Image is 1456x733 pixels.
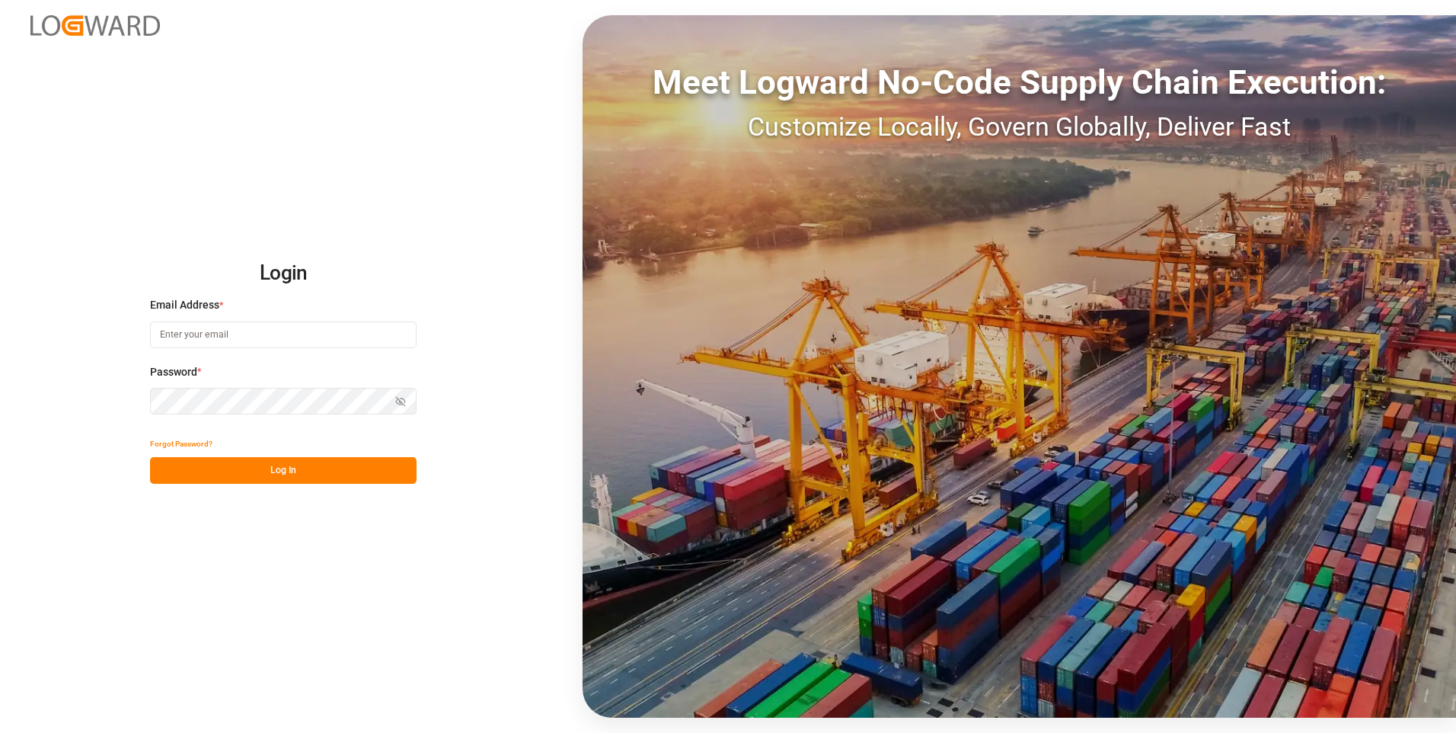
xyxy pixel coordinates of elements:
[30,15,160,36] img: Logward_new_orange.png
[150,364,197,380] span: Password
[150,431,212,457] button: Forgot Password?
[150,297,219,313] span: Email Address
[150,457,417,484] button: Log In
[150,249,417,298] h2: Login
[583,57,1456,107] div: Meet Logward No-Code Supply Chain Execution:
[150,322,417,348] input: Enter your email
[583,107,1456,146] div: Customize Locally, Govern Globally, Deliver Fast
